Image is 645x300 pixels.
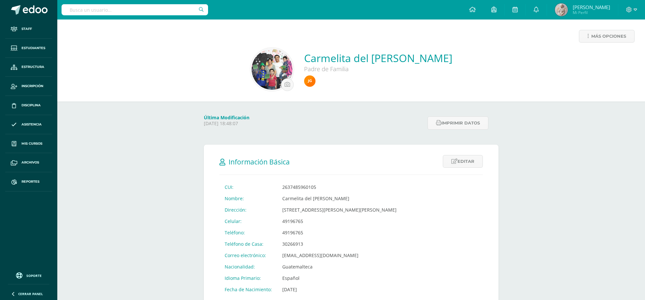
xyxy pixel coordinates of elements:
[5,96,52,115] a: Disciplina
[5,58,52,77] a: Estructura
[219,215,277,227] td: Celular:
[277,181,402,193] td: 2637485960105
[5,134,52,153] a: Mis cursos
[573,10,610,15] span: Mi Perfil
[5,115,52,134] a: Asistencia
[5,172,52,191] a: Reportes
[21,141,42,146] span: Mis cursos
[21,26,32,32] span: Staff
[277,238,402,250] td: 30266913
[443,155,483,168] a: Editar
[18,292,43,296] span: Cerrar panel
[219,261,277,272] td: Nacionalidad:
[219,227,277,238] td: Teléfono:
[304,75,315,87] img: c65f7a08bb26f3a922d0cc8995242953.png
[8,271,49,280] a: Soporte
[277,261,402,272] td: Guatemalteca
[26,273,42,278] span: Soporte
[62,4,208,15] input: Busca un usuario...
[204,114,424,121] h4: Última Modificación
[591,30,626,42] span: Más opciones
[277,193,402,204] td: Carmelita del [PERSON_NAME]
[219,204,277,215] td: Dirección:
[21,122,42,127] span: Asistencia
[5,20,52,39] a: Staff
[21,46,45,51] span: Estudiantes
[219,181,277,193] td: CUI:
[219,193,277,204] td: Nombre:
[21,103,41,108] span: Disciplina
[277,204,402,215] td: [STREET_ADDRESS][PERSON_NAME][PERSON_NAME]
[277,250,402,261] td: [EMAIL_ADDRESS][DOMAIN_NAME]
[5,39,52,58] a: Estudiantes
[277,284,402,295] td: [DATE]
[277,227,402,238] td: 49196765
[573,4,610,10] span: [PERSON_NAME]
[277,215,402,227] td: 49196765
[304,65,452,73] div: Padre de Familia
[277,272,402,284] td: Español
[21,160,39,165] span: Archivos
[304,51,452,65] a: Carmelita del [PERSON_NAME]
[219,238,277,250] td: Teléfono de Casa:
[21,64,44,70] span: Estructura
[555,3,568,16] img: 0721312b14301b3cebe5de6252ad211a.png
[21,179,39,184] span: Reportes
[5,77,52,96] a: Inscripción
[5,153,52,172] a: Archivos
[219,272,277,284] td: Idioma Primario:
[21,84,43,89] span: Inscripción
[219,284,277,295] td: Fecha de Nacimiento:
[252,49,292,90] img: 412b369a1a102a7f498aa0cad83dc58d.png
[428,116,488,130] button: Imprimir datos
[579,30,635,43] a: Más opciones
[219,250,277,261] td: Correo electrónico:
[204,121,424,126] p: [DATE] 18:48:07
[229,157,290,166] span: Información Básica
